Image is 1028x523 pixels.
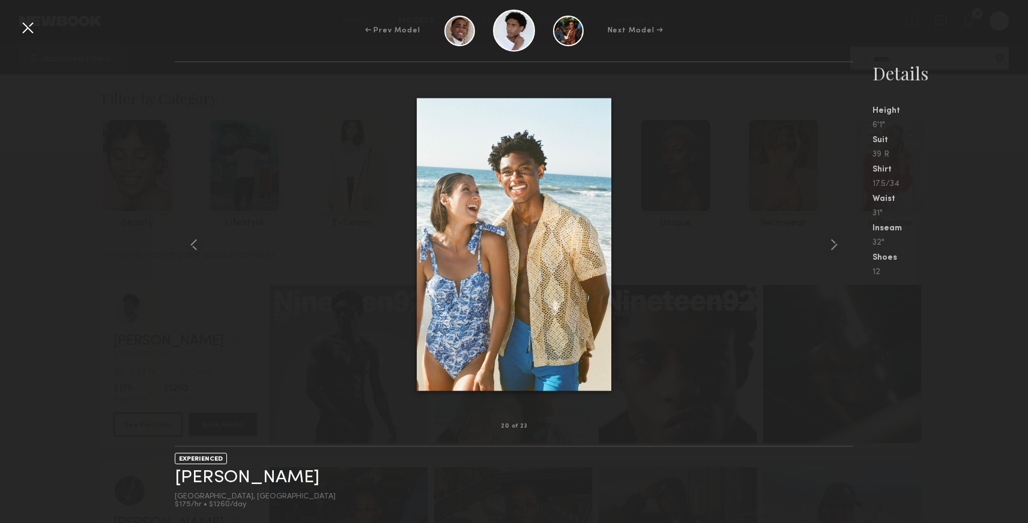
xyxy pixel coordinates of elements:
div: Shirt [872,166,1028,174]
div: 17.5/34 [872,180,1028,188]
div: Next Model → [608,25,664,36]
div: Inseam [872,224,1028,233]
div: 31" [872,209,1028,218]
div: 12 [872,268,1028,276]
div: EXPERIENCED [175,453,227,464]
div: 20 of 23 [501,423,527,429]
div: Suit [872,136,1028,145]
div: 39 R [872,151,1028,159]
div: 6'1" [872,121,1028,130]
div: ← Prev Model [365,25,420,36]
div: Shoes [872,254,1028,262]
div: 32" [872,239,1028,247]
div: Waist [872,195,1028,203]
a: [PERSON_NAME] [175,468,319,487]
div: $175/hr • $1260/day [175,501,336,509]
div: Height [872,107,1028,115]
div: [GEOGRAPHIC_DATA], [GEOGRAPHIC_DATA] [175,493,336,501]
div: Details [872,61,1028,85]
